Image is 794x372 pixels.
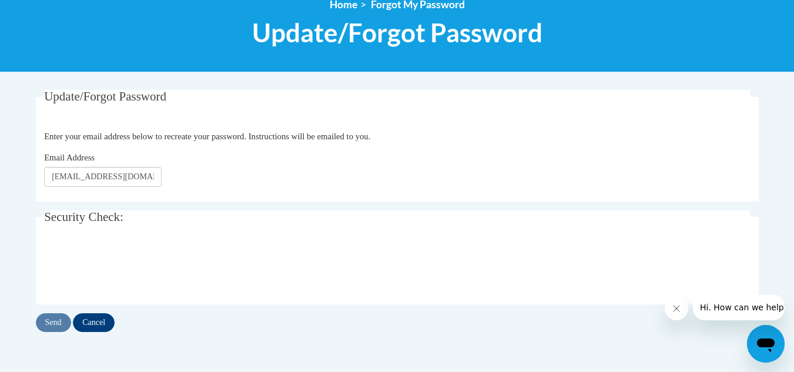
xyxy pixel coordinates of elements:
[665,297,688,320] iframe: Close message
[44,132,370,141] span: Enter your email address below to recreate your password. Instructions will be emailed to you.
[44,210,123,224] span: Security Check:
[7,8,95,18] span: Hi. How can we help?
[44,153,95,162] span: Email Address
[747,325,785,363] iframe: Button to launch messaging window
[693,294,785,320] iframe: Message from company
[44,244,223,290] iframe: reCAPTCHA
[44,89,166,103] span: Update/Forgot Password
[73,313,115,332] input: Cancel
[252,17,542,48] span: Update/Forgot Password
[44,167,162,187] input: Email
